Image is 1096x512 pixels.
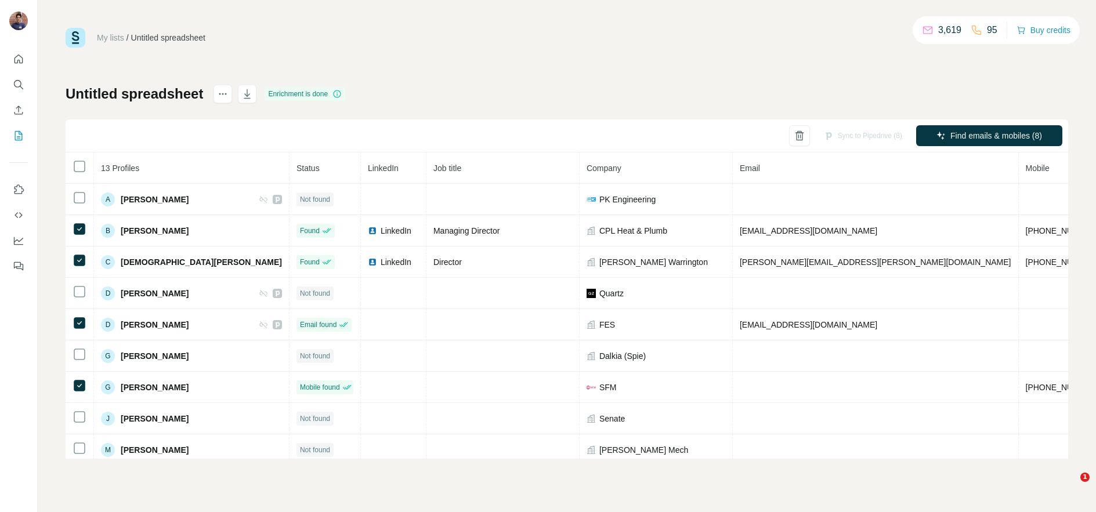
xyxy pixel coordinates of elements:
[740,257,1011,267] span: [PERSON_NAME][EMAIL_ADDRESS][PERSON_NAME][DOMAIN_NAME]
[66,28,85,48] img: Surfe Logo
[433,257,462,267] span: Director
[265,87,345,101] div: Enrichment is done
[381,256,411,268] span: LinkedIn
[9,256,28,277] button: Feedback
[101,380,115,394] div: G
[121,350,189,362] span: [PERSON_NAME]
[938,23,961,37] p: 3,619
[9,179,28,200] button: Use Surfe on LinkedIn
[587,164,621,173] span: Company
[587,383,596,392] img: company-logo
[9,49,28,70] button: Quick start
[1017,22,1070,38] button: Buy credits
[368,226,377,235] img: LinkedIn logo
[9,74,28,95] button: Search
[433,164,461,173] span: Job title
[599,444,688,456] span: [PERSON_NAME] Mech
[381,225,411,237] span: LinkedIn
[66,85,203,103] h1: Untitled spreadsheet
[121,194,189,205] span: [PERSON_NAME]
[300,382,340,393] span: Mobile found
[300,226,320,236] span: Found
[97,33,124,42] a: My lists
[1057,473,1084,500] iframe: Intercom live chat
[368,164,399,173] span: LinkedIn
[121,256,282,268] span: [DEMOGRAPHIC_DATA][PERSON_NAME]
[916,125,1062,146] button: Find emails & mobiles (8)
[9,100,28,121] button: Enrich CSV
[121,288,189,299] span: [PERSON_NAME]
[740,164,760,173] span: Email
[9,125,28,146] button: My lists
[9,205,28,226] button: Use Surfe API
[101,164,139,173] span: 13 Profiles
[599,413,625,424] span: Senate
[599,319,615,331] span: FES
[214,85,232,103] button: actions
[599,225,667,237] span: CPL Heat & Plumb
[101,318,115,332] div: D
[587,195,596,204] img: company-logo
[101,255,115,269] div: C
[101,412,115,426] div: J
[101,286,115,300] div: D
[121,413,189,424] span: [PERSON_NAME]
[126,32,129,43] li: /
[433,226,500,235] span: Managing Director
[101,224,115,238] div: B
[9,230,28,251] button: Dashboard
[300,194,330,205] span: Not found
[300,319,337,330] span: Email found
[300,413,330,424] span: Not found
[599,382,617,393] span: SFM
[300,351,330,361] span: Not found
[950,130,1042,141] span: Find emails & mobiles (8)
[121,225,189,237] span: [PERSON_NAME]
[101,349,115,363] div: G
[599,256,708,268] span: [PERSON_NAME] Warrington
[1080,473,1090,482] span: 1
[131,32,205,43] div: Untitled spreadsheet
[300,288,330,299] span: Not found
[121,444,189,456] span: [PERSON_NAME]
[101,193,115,206] div: A
[587,289,596,298] img: company-logo
[599,288,624,299] span: Quartz
[1026,164,1050,173] span: Mobile
[300,445,330,455] span: Not found
[599,194,656,205] span: PK Engineering
[740,320,877,329] span: [EMAIL_ADDRESS][DOMAIN_NAME]
[368,257,377,267] img: LinkedIn logo
[9,12,28,30] img: Avatar
[121,382,189,393] span: [PERSON_NAME]
[740,226,877,235] span: [EMAIL_ADDRESS][DOMAIN_NAME]
[300,257,320,267] span: Found
[121,319,189,331] span: [PERSON_NAME]
[101,443,115,457] div: M
[987,23,997,37] p: 95
[599,350,646,362] span: Dalkia (Spie)
[296,164,320,173] span: Status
